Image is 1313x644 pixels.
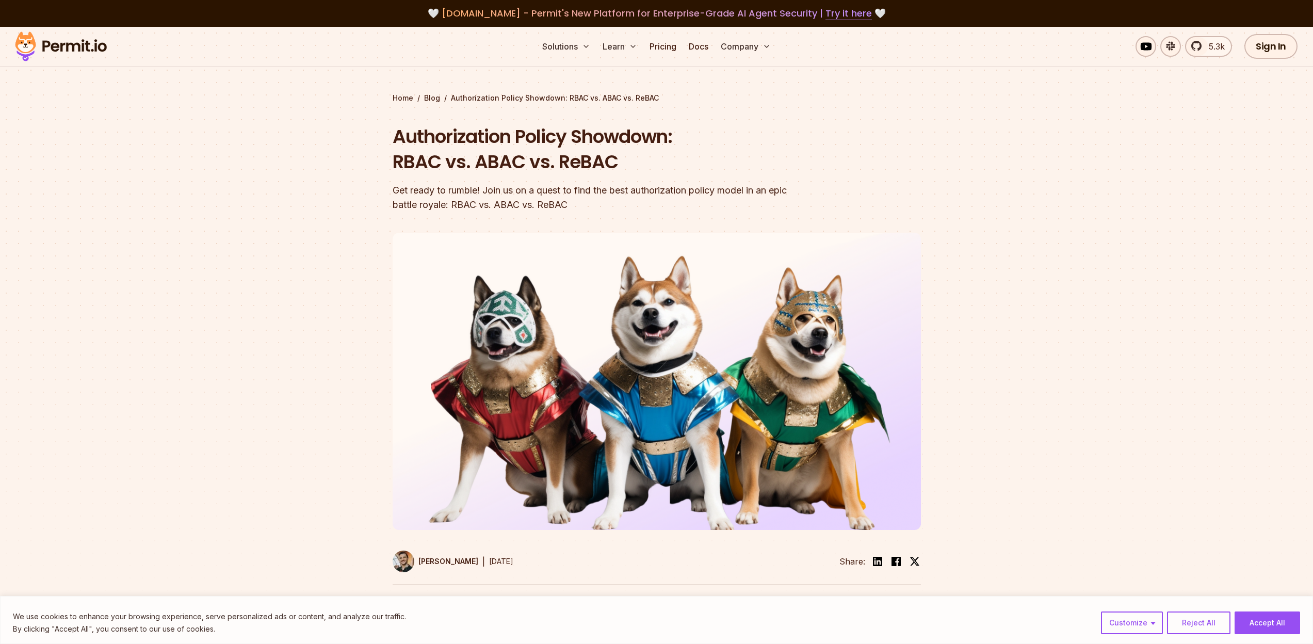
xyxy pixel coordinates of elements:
[825,7,872,20] a: Try it here
[393,93,413,103] a: Home
[424,93,440,103] a: Blog
[717,36,775,57] button: Company
[1185,36,1232,57] a: 5.3k
[538,36,594,57] button: Solutions
[393,233,921,530] img: Authorization Policy Showdown: RBAC vs. ABAC vs. ReBAC
[13,610,406,623] p: We use cookies to enhance your browsing experience, serve personalized ads or content, and analyz...
[418,556,478,567] p: [PERSON_NAME]
[13,623,406,635] p: By clicking "Accept All", you consent to our use of cookies.
[393,183,789,212] div: Get ready to rumble! Join us on a quest to find the best authorization policy model in an epic ba...
[871,555,884,568] img: linkedin
[910,556,920,567] img: twitter
[1101,611,1163,634] button: Customize
[1167,611,1230,634] button: Reject All
[482,555,485,568] div: |
[393,551,414,572] img: Daniel Bass
[645,36,680,57] a: Pricing
[598,36,641,57] button: Learn
[685,36,712,57] a: Docs
[442,7,872,20] span: [DOMAIN_NAME] - Permit's New Platform for Enterprise-Grade AI Agent Security |
[393,93,921,103] div: / /
[393,124,789,175] h1: Authorization Policy Showdown: RBAC vs. ABAC vs. ReBAC
[1203,40,1225,53] span: 5.3k
[1235,611,1300,634] button: Accept All
[489,557,513,566] time: [DATE]
[10,29,111,64] img: Permit logo
[839,555,865,568] li: Share:
[25,6,1288,21] div: 🤍 🤍
[393,551,478,572] a: [PERSON_NAME]
[890,555,902,568] img: facebook
[1244,34,1298,59] a: Sign In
